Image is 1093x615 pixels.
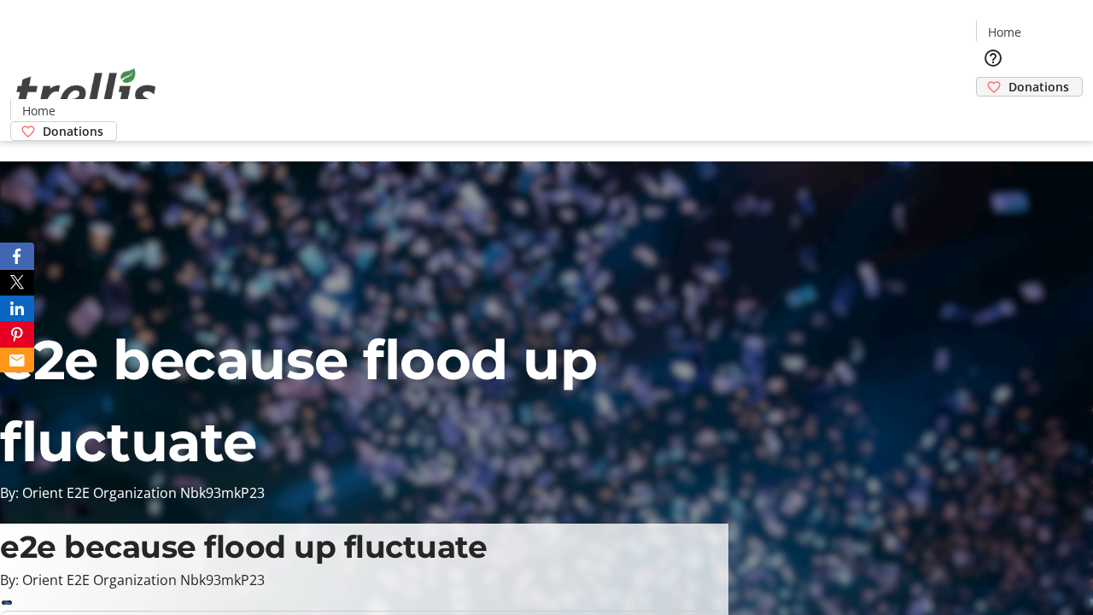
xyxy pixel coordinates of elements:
[988,23,1021,41] span: Home
[976,77,1083,97] a: Donations
[11,102,66,120] a: Home
[976,97,1010,131] button: Cart
[10,121,117,141] a: Donations
[43,122,103,140] span: Donations
[22,102,56,120] span: Home
[10,50,162,135] img: Orient E2E Organization Nbk93mkP23's Logo
[976,41,1010,75] button: Help
[1008,78,1069,96] span: Donations
[977,23,1032,41] a: Home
